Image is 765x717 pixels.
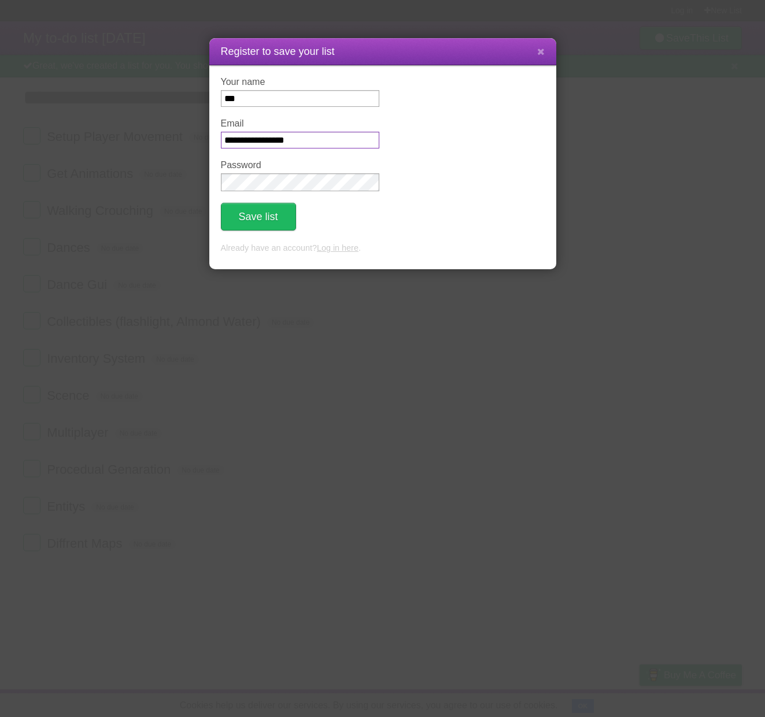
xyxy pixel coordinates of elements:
[221,44,545,60] h1: Register to save your list
[221,203,296,231] button: Save list
[221,242,545,255] p: Already have an account? .
[317,243,359,252] a: Log in here
[221,77,379,87] label: Your name
[221,118,379,129] label: Email
[221,160,379,170] label: Password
